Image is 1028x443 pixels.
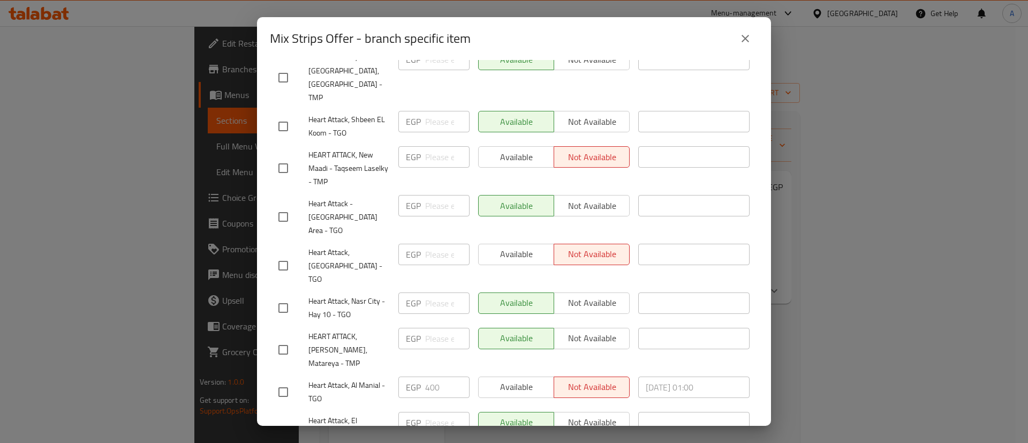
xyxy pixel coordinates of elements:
p: EGP [406,381,421,394]
span: Heart Attack, [GEOGRAPHIC_DATA] - TGO [308,246,390,286]
p: EGP [406,416,421,429]
input: Please enter price [425,244,470,265]
p: EGP [406,151,421,163]
p: EGP [406,248,421,261]
span: Heart Attack, Shbeen EL Koom - TGO [308,113,390,140]
span: Heart Attack, Nasr City - Hay 10 - TGO [308,295,390,321]
button: close [732,26,758,51]
p: EGP [406,297,421,310]
input: Please enter price [425,111,470,132]
input: Please enter price [425,292,470,314]
input: Please enter price [425,146,470,168]
input: Please enter price [425,328,470,349]
p: EGP [406,332,421,345]
p: EGP [406,53,421,66]
span: HEART ATTACK, [GEOGRAPHIC_DATA],[GEOGRAPHIC_DATA] - TMP [308,51,390,104]
input: Please enter price [425,412,470,433]
h2: Mix Strips Offer - branch specific item [270,30,471,47]
input: Please enter price [425,195,470,216]
span: HEART ATTACK, New Maadi - Taqseem Laselky - TMP [308,148,390,189]
p: EGP [406,115,421,128]
input: Please enter price [425,377,470,398]
span: Heart Attack - [GEOGRAPHIC_DATA] Area - TGO [308,197,390,237]
span: Heart Attack, Al Manial - TGO [308,379,390,406]
span: HEART ATTACK, [PERSON_NAME], Matareya - TMP [308,330,390,370]
p: EGP [406,199,421,212]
